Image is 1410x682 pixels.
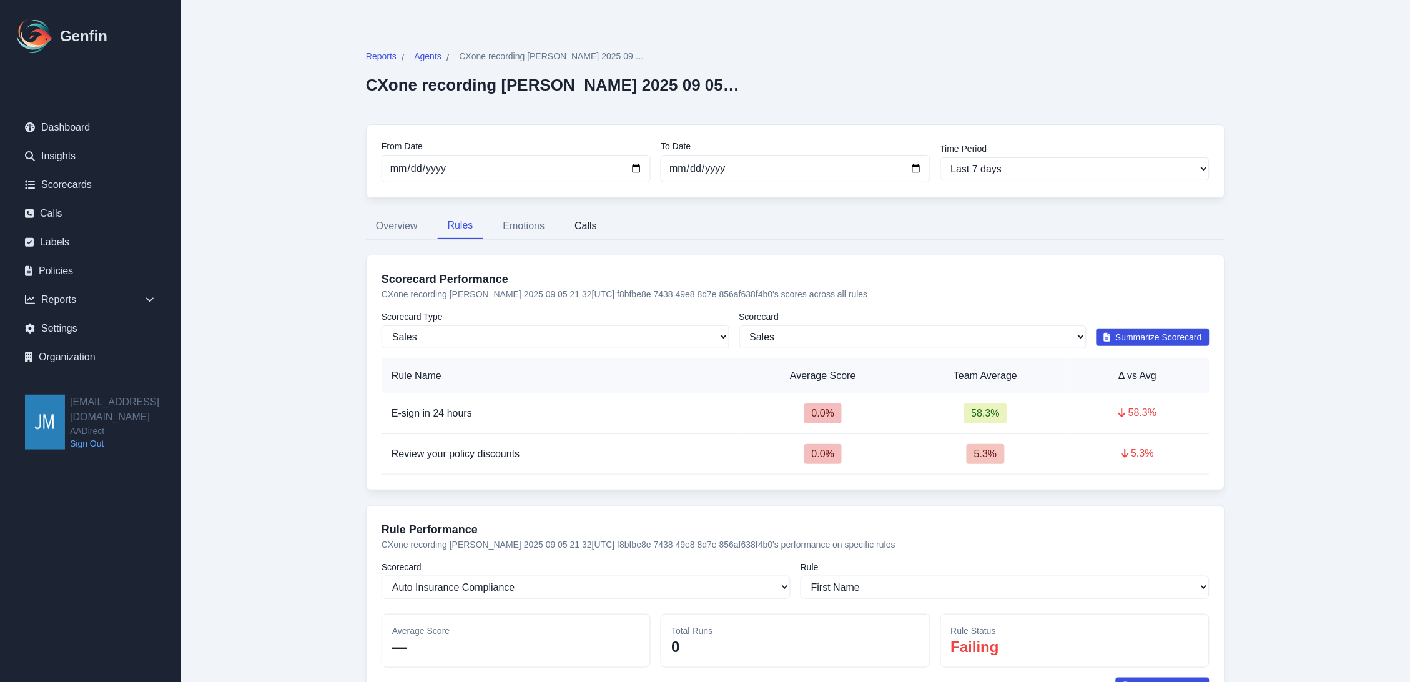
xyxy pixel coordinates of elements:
label: Scorecard Type [382,310,729,323]
a: Policies [15,259,166,284]
span: Review your policy discounts [392,448,520,459]
label: Rule [801,561,1210,573]
div: Reports [15,287,166,312]
button: Summarize Scorecard [1097,329,1210,346]
label: Scorecard [739,310,1087,323]
p: Failing [951,637,1199,657]
p: 0 [671,637,919,657]
span: 0.0 % [804,403,842,423]
th: Δ vs Avg [1066,358,1210,393]
span: 58.3 % [964,403,1007,423]
a: Calls [15,201,166,226]
a: Organization [15,345,166,370]
a: Sign Out [70,437,181,450]
p: Average Score [392,625,640,637]
p: CXone recording [PERSON_NAME] 2025 09 05 21 32[UTC] f8bfbe8e 7438 49e8 8d7e 856af638f4b0 's perfo... [382,538,1210,551]
h2: [EMAIL_ADDRESS][DOMAIN_NAME] [70,395,181,425]
span: Summarize Scorecard [1116,331,1203,343]
label: To Date [661,140,930,152]
span: Reports [366,50,397,62]
a: Dashboard [15,115,166,140]
button: Overview [366,213,428,239]
button: Rules [438,213,483,239]
p: CXone recording [PERSON_NAME] 2025 09 05 21 32[UTC] f8bfbe8e 7438 49e8 8d7e 856af638f4b0 's score... [382,288,1210,300]
h3: Rule Performance [382,521,1210,538]
p: Rule Status [951,625,1199,637]
span: / [402,51,404,66]
span: 0.0 % [804,444,842,464]
span: AADirect [70,425,181,437]
span: CXone recording [PERSON_NAME] 2025 09 05 21 32[UTC] f8bfbe8e 7438 49e8 8d7e 856af638f4b0 [460,50,647,62]
span: 5.3 % [1122,446,1154,461]
span: Agents [414,50,441,62]
a: Labels [15,230,166,255]
img: Logo [15,16,55,56]
h3: Scorecard Performance [382,270,1210,288]
a: Settings [15,316,166,341]
label: Scorecard [382,561,791,573]
h2: CXone recording [PERSON_NAME] 2025 09 05 21 32[UTC] f8bfbe8e 7438 49e8 8d7e 856af638f4b0 [366,76,741,94]
th: Average Score [741,358,905,393]
button: Calls [564,213,607,239]
th: Rule Name [382,358,741,393]
th: Team Average [905,358,1066,393]
p: Total Runs [671,625,919,637]
a: Reports [366,50,397,66]
span: E-sign in 24 hours [392,408,472,418]
a: Agents [414,50,441,66]
img: jmendoza@aadirect.com [25,395,65,450]
button: Emotions [493,213,555,239]
a: Insights [15,144,166,169]
a: Scorecards [15,172,166,197]
h1: Genfin [60,26,107,46]
label: From Date [382,140,651,152]
span: 58.3 % [1118,405,1156,420]
span: / [446,51,449,66]
span: 5.3 % [967,444,1004,464]
p: — [392,637,640,657]
label: Time Period [940,142,1210,155]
